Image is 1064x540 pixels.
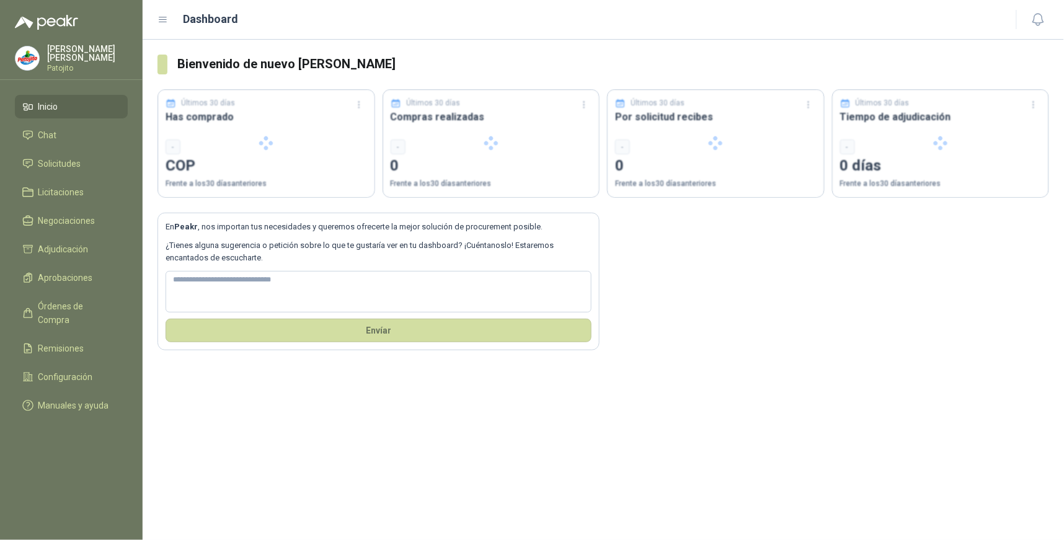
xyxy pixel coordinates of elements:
span: Solicitudes [38,157,81,170]
h1: Dashboard [184,11,239,28]
b: Peakr [174,222,198,231]
img: Logo peakr [15,15,78,30]
span: Remisiones [38,342,84,355]
a: Configuración [15,365,128,389]
p: Patojito [47,64,128,72]
span: Negociaciones [38,214,95,228]
a: Remisiones [15,337,128,360]
span: Adjudicación [38,242,89,256]
h3: Bienvenido de nuevo [PERSON_NAME] [177,55,1049,74]
a: Chat [15,123,128,147]
a: Licitaciones [15,180,128,204]
span: Aprobaciones [38,271,93,285]
button: Envíar [166,319,592,342]
a: Negociaciones [15,209,128,232]
a: Solicitudes [15,152,128,175]
span: Licitaciones [38,185,84,199]
span: Configuración [38,370,93,384]
span: Inicio [38,100,58,113]
span: Chat [38,128,57,142]
a: Aprobaciones [15,266,128,290]
span: Manuales y ayuda [38,399,109,412]
p: [PERSON_NAME] [PERSON_NAME] [47,45,128,62]
a: Manuales y ayuda [15,394,128,417]
span: Órdenes de Compra [38,299,116,327]
p: ¿Tienes alguna sugerencia o petición sobre lo que te gustaría ver en tu dashboard? ¡Cuéntanoslo! ... [166,239,592,265]
img: Company Logo [16,46,39,70]
p: En , nos importan tus necesidades y queremos ofrecerte la mejor solución de procurement posible. [166,221,592,233]
a: Inicio [15,95,128,118]
a: Adjudicación [15,237,128,261]
a: Órdenes de Compra [15,294,128,332]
